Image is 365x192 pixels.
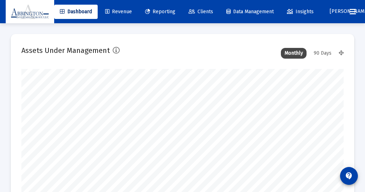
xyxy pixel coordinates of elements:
[145,9,175,15] span: Reporting
[60,9,92,15] span: Dashboard
[139,5,181,19] a: Reporting
[183,5,219,19] a: Clients
[287,9,314,15] span: Insights
[189,9,213,15] span: Clients
[281,48,307,59] div: Monthly
[105,9,132,15] span: Revenue
[99,5,138,19] a: Revenue
[11,5,49,19] img: Dashboard
[54,5,98,19] a: Dashboard
[345,172,353,180] mat-icon: contact_support
[226,9,274,15] span: Data Management
[310,48,335,59] div: 90 Days
[321,4,344,19] button: [PERSON_NAME]
[221,5,279,19] a: Data Management
[21,45,110,56] h2: Assets Under Management
[281,5,319,19] a: Insights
